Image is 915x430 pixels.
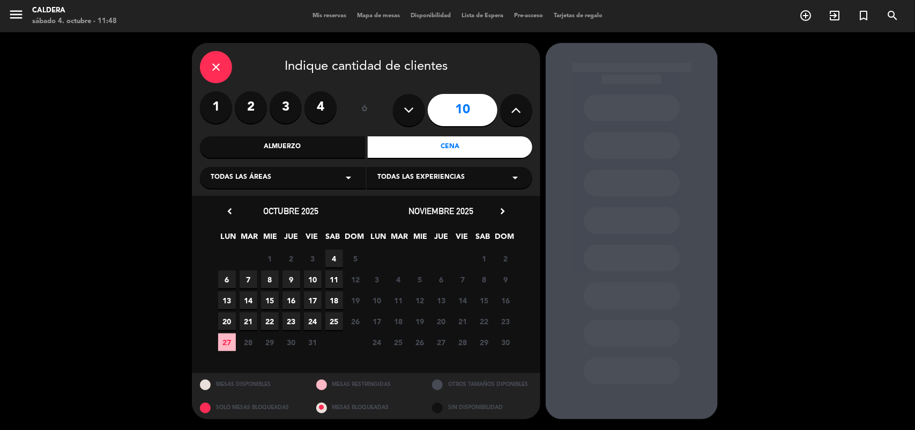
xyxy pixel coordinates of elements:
span: 20 [433,312,450,330]
div: Caldera [32,5,117,16]
div: MESAS RESTRINGIDAS [308,373,425,396]
span: 30 [497,333,515,351]
i: arrow_drop_down [342,171,355,184]
span: 26 [347,312,364,330]
span: 19 [411,312,429,330]
span: 17 [368,312,386,330]
label: 1 [200,91,232,123]
div: SOLO MESAS BLOQUEADAS [192,396,308,419]
span: 27 [218,333,236,351]
span: MAR [241,230,258,248]
span: 1 [261,250,279,267]
span: 5 [411,271,429,288]
span: 7 [240,271,257,288]
span: 17 [304,291,322,309]
span: 27 [433,333,450,351]
span: 21 [240,312,257,330]
span: VIE [453,230,471,248]
span: 4 [325,250,343,267]
span: MIE [412,230,429,248]
div: Almuerzo [200,136,365,158]
i: search [886,9,899,22]
span: 1 [475,250,493,267]
span: 13 [218,291,236,309]
span: Pre-acceso [509,13,548,19]
span: DOM [495,230,513,248]
span: 6 [433,271,450,288]
span: LUN [370,230,388,248]
span: 8 [261,271,279,288]
div: sábado 4. octubre - 11:48 [32,16,117,27]
span: 28 [240,333,257,351]
button: menu [8,6,24,26]
span: 19 [347,291,364,309]
span: 2 [497,250,515,267]
div: ó [347,91,382,129]
i: menu [8,6,24,23]
span: Lista de Espera [456,13,509,19]
span: 9 [282,271,300,288]
span: Disponibilidad [405,13,456,19]
span: 23 [497,312,515,330]
span: LUN [220,230,237,248]
span: 29 [261,333,279,351]
span: VIE [303,230,321,248]
span: 10 [368,291,386,309]
span: 4 [390,271,407,288]
div: MESAS DISPONIBLES [192,373,308,396]
div: OTROS TAMAÑOS DIPONIBLES [424,373,540,396]
span: 10 [304,271,322,288]
span: 12 [411,291,429,309]
span: 24 [304,312,322,330]
i: turned_in_not [857,9,870,22]
span: Mapa de mesas [352,13,405,19]
span: octubre 2025 [264,206,319,216]
span: 25 [325,312,343,330]
span: MAR [391,230,408,248]
span: Todas las experiencias [377,172,465,183]
span: JUE [282,230,300,248]
span: 12 [347,271,364,288]
span: 15 [475,291,493,309]
label: 3 [270,91,302,123]
span: 18 [325,291,343,309]
span: 3 [368,271,386,288]
div: Cena [368,136,533,158]
span: 2 [282,250,300,267]
span: noviembre 2025 [409,206,474,216]
span: DOM [345,230,363,248]
span: SAB [474,230,492,248]
label: 4 [304,91,337,123]
span: 6 [218,271,236,288]
span: 7 [454,271,472,288]
span: SAB [324,230,342,248]
span: 25 [390,333,407,351]
span: Todas las áreas [211,172,271,183]
span: 9 [497,271,515,288]
span: 15 [261,291,279,309]
span: 14 [240,291,257,309]
span: 5 [347,250,364,267]
span: 14 [454,291,472,309]
span: 24 [368,333,386,351]
span: Mis reservas [307,13,352,19]
span: 11 [325,271,343,288]
span: 11 [390,291,407,309]
div: SIN DISPONIBILIDAD [424,396,540,419]
span: 21 [454,312,472,330]
span: 26 [411,333,429,351]
i: arrow_drop_down [509,171,522,184]
span: 28 [454,333,472,351]
i: chevron_left [224,206,235,217]
span: 16 [497,291,515,309]
span: 22 [475,312,493,330]
span: 30 [282,333,300,351]
i: chevron_right [497,206,508,217]
span: 29 [475,333,493,351]
span: 22 [261,312,279,330]
span: 20 [218,312,236,330]
span: 13 [433,291,450,309]
span: 16 [282,291,300,309]
label: 2 [235,91,267,123]
span: 18 [390,312,407,330]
